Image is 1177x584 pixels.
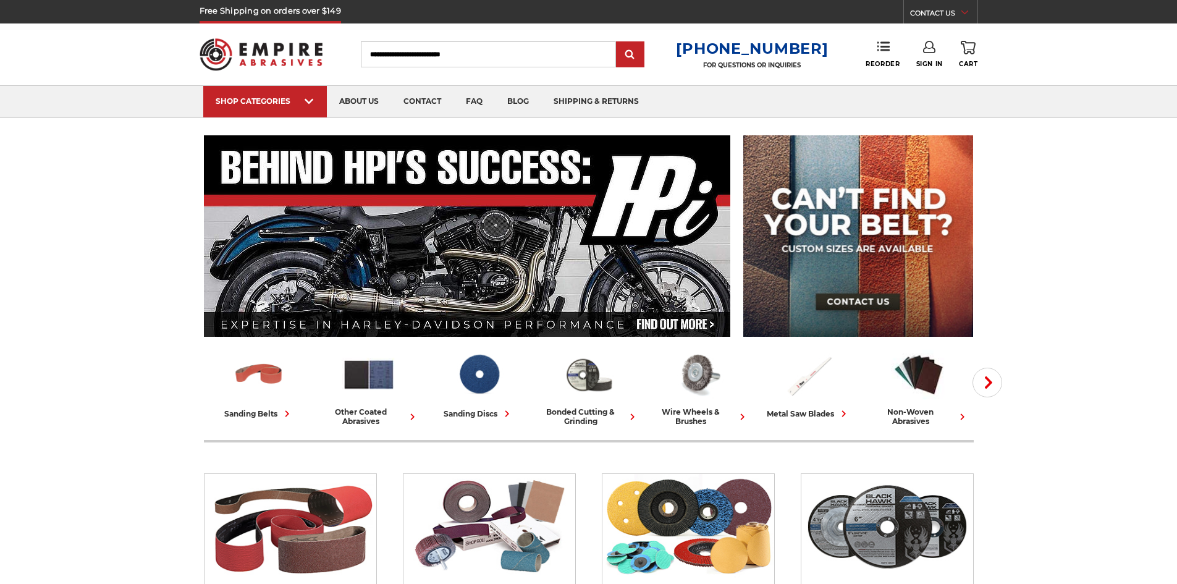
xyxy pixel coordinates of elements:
a: sanding belts [209,348,309,420]
a: blog [495,86,541,117]
a: contact [391,86,454,117]
span: Sign In [916,60,943,68]
img: Non-woven Abrasives [892,348,946,401]
div: sanding discs [444,407,513,420]
img: Empire Abrasives [200,30,323,78]
a: metal saw blades [759,348,859,420]
div: non-woven abrasives [869,407,969,426]
img: Bonded Cutting & Grinding [801,474,973,579]
div: sanding belts [224,407,293,420]
a: shipping & returns [541,86,651,117]
a: non-woven abrasives [869,348,969,426]
div: SHOP CATEGORIES [216,96,314,106]
a: other coated abrasives [319,348,419,426]
img: Sanding Discs [602,474,774,579]
span: Reorder [866,60,900,68]
button: Next [972,368,1002,397]
a: Cart [959,41,977,68]
a: faq [454,86,495,117]
img: Bonded Cutting & Grinding [562,348,616,401]
p: FOR QUESTIONS OR INQUIRIES [676,61,828,69]
div: wire wheels & brushes [649,407,749,426]
a: [PHONE_NUMBER] [676,40,828,57]
a: wire wheels & brushes [649,348,749,426]
img: Other Coated Abrasives [403,474,575,579]
img: Sanding Belts [205,474,376,579]
a: about us [327,86,391,117]
a: sanding discs [429,348,529,420]
img: Banner for an interview featuring Horsepower Inc who makes Harley performance upgrades featured o... [204,135,731,337]
a: CONTACT US [910,6,977,23]
img: Metal Saw Blades [782,348,836,401]
span: Cart [959,60,977,68]
div: bonded cutting & grinding [539,407,639,426]
img: Sanding Discs [452,348,506,401]
img: Other Coated Abrasives [342,348,396,401]
img: Sanding Belts [232,348,286,401]
div: other coated abrasives [319,407,419,426]
a: bonded cutting & grinding [539,348,639,426]
img: promo banner for custom belts. [743,135,973,337]
img: Wire Wheels & Brushes [672,348,726,401]
a: Reorder [866,41,900,67]
div: metal saw blades [767,407,850,420]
